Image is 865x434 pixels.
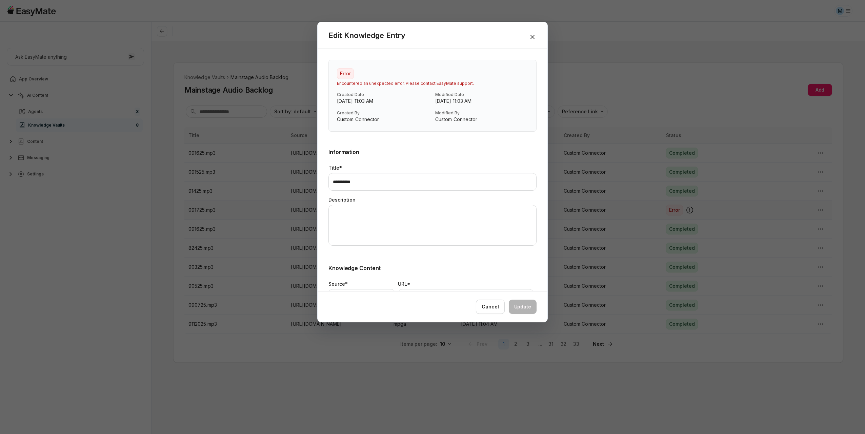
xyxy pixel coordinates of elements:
p: Created By [337,110,430,116]
p: Custom Connector [435,116,528,123]
p: Information [328,148,537,156]
p: Modified Date [435,92,528,97]
p: Knowledge Content [328,264,537,272]
p: [DATE] 11:03 AM [337,97,430,105]
p: Modified By [435,110,528,116]
div: Error [337,68,354,79]
p: Encountered an unexpected error. Please contact EasyMate support. [337,80,528,87]
button: Cancel [476,300,504,314]
p: Custom Connector [337,116,430,123]
p: [DATE] 11:03 AM [435,97,528,105]
div: Edit Knowledge Entry [328,30,405,40]
p: Created Date [337,92,430,97]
